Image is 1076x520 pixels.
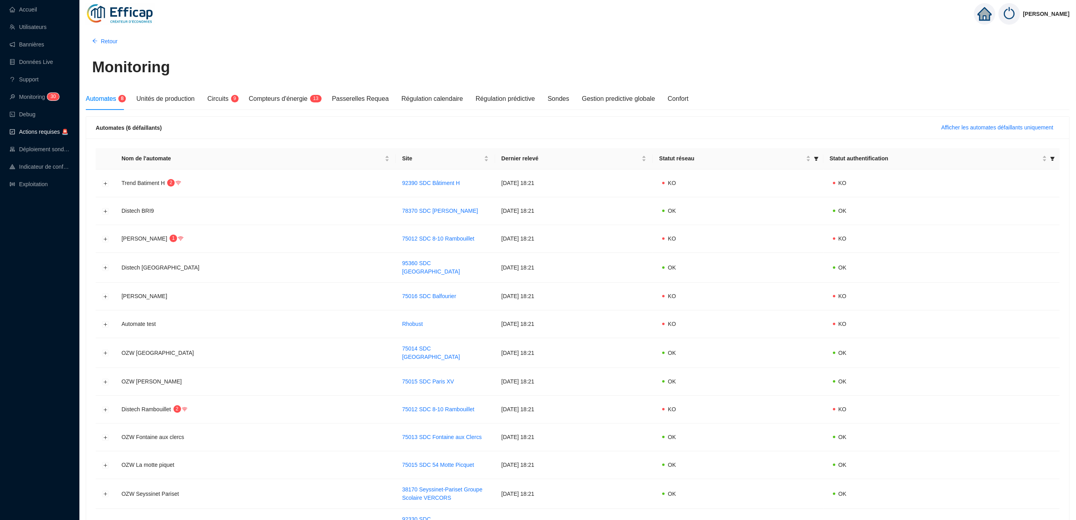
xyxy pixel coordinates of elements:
[402,154,482,163] span: Site
[102,236,109,242] button: Développer la ligne
[668,208,676,214] span: OK
[402,462,474,468] a: 75015 SDC 54 Motte Picquet
[136,95,195,102] span: Unités de production
[823,148,1060,169] th: Statut authentification
[402,235,474,242] a: 75012 SDC 8-10 Rambouillet
[668,350,676,356] span: OK
[92,38,98,44] span: arrow-left
[310,95,322,102] sup: 13
[839,180,847,186] span: KO
[172,235,175,241] span: 1
[10,76,39,83] a: questionSupport
[495,479,653,509] td: [DATE] 18:21
[121,293,167,299] span: [PERSON_NAME]
[47,93,59,100] sup: 30
[53,94,56,99] span: 0
[839,462,847,468] span: OK
[978,7,992,21] span: home
[402,208,478,214] a: 78370 SDC [PERSON_NAME]
[830,154,1041,163] span: Statut authentification
[999,3,1020,25] img: power
[668,94,688,104] div: Confort
[121,321,156,327] span: Automate test
[121,96,124,101] span: 8
[402,486,482,501] a: 38170 Seyssinet-Pariset Groupe Scolaire VERCORS
[332,95,389,102] span: Passerelles Requea
[121,154,383,163] span: Nom de l'automate
[495,451,653,479] td: [DATE] 18:21
[668,264,676,271] span: OK
[476,94,535,104] div: Régulation prédictive
[170,235,177,242] sup: 1
[10,111,35,117] a: codeDebug
[668,462,676,468] span: OK
[102,180,109,187] button: Développer la ligne
[176,406,179,412] span: 2
[121,235,167,242] span: [PERSON_NAME]
[495,169,653,197] td: [DATE] 18:21
[19,129,68,135] span: Actions requises 🚨
[653,148,823,169] th: Statut réseau
[101,37,118,46] span: Retour
[102,491,109,497] button: Développer la ligne
[839,406,847,412] span: KO
[174,405,181,413] sup: 2
[402,378,454,385] a: 75015 SDC Paris XV
[10,41,44,48] a: notificationBannières
[668,378,676,385] span: OK
[548,94,569,104] div: Sondes
[839,350,847,356] span: OK
[402,406,474,412] a: 75012 SDC 8-10 Rambouillet
[495,424,653,451] td: [DATE] 18:21
[102,350,109,356] button: Développer la ligne
[668,180,676,186] span: KO
[495,197,653,225] td: [DATE] 18:21
[231,95,239,102] sup: 9
[50,94,53,99] span: 3
[102,434,109,441] button: Développer la ligne
[313,96,316,101] span: 1
[402,260,460,275] a: 95360 SDC [GEOGRAPHIC_DATA]
[102,379,109,385] button: Développer la ligne
[814,156,819,161] span: filter
[178,236,183,241] span: wifi
[121,406,171,412] span: Distech Rambouillet
[121,350,194,356] span: OZW [GEOGRAPHIC_DATA]
[102,265,109,271] button: Développer la ligne
[1023,1,1070,27] span: [PERSON_NAME]
[812,153,820,164] span: filter
[92,58,170,76] h1: Monitoring
[102,293,109,300] button: Développer la ligne
[121,378,182,385] span: OZW [PERSON_NAME]
[10,164,70,170] a: heat-mapIndicateur de confort
[10,59,53,65] a: databaseDonnées Live
[839,264,847,271] span: OK
[941,123,1053,132] span: Afficher les automates défaillants uniquement
[121,491,179,497] span: OZW Seyssinet Pariset
[175,180,181,186] span: wifi
[121,180,165,186] span: Trend Batiment H
[233,96,236,101] span: 9
[316,96,318,101] span: 3
[402,345,460,360] a: 75014 SDC [GEOGRAPHIC_DATA]
[121,462,174,468] span: OZW La motte piquet
[86,95,116,102] span: Automates
[839,321,847,327] span: KO
[121,208,154,214] span: Distech BRI9
[402,321,423,327] a: Rhobust
[10,24,46,30] a: teamUtilisateurs
[495,338,653,368] td: [DATE] 18:21
[501,154,640,163] span: Dernier relevé
[839,434,847,440] span: OK
[96,125,162,131] span: Automates (6 défaillants)
[1050,156,1055,161] span: filter
[402,434,482,440] a: 75013 SDC Fontaine aux Clercs
[668,434,676,440] span: OK
[839,208,847,214] span: OK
